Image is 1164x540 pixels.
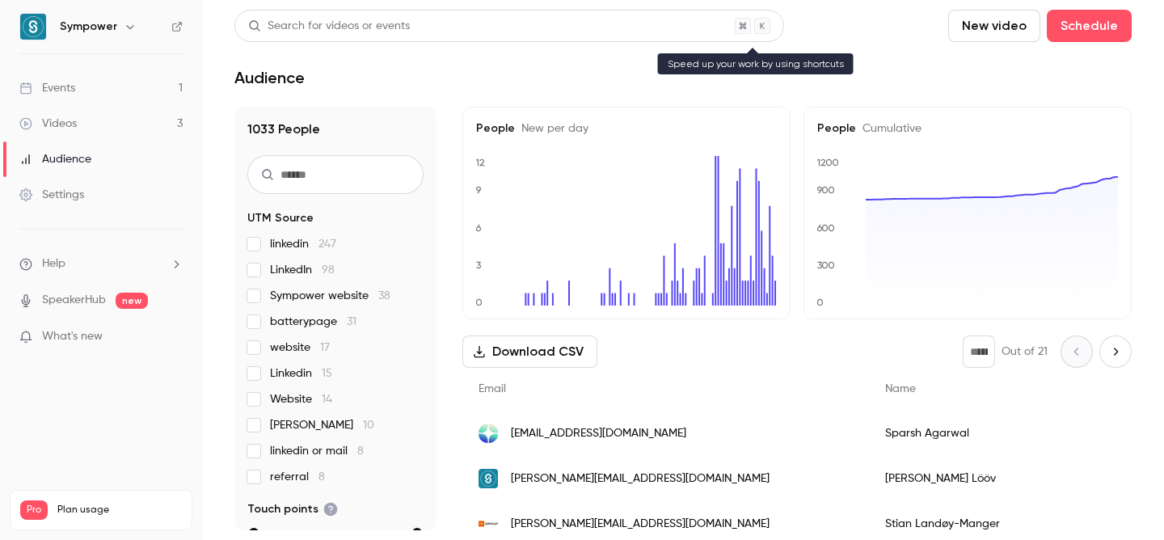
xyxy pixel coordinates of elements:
[270,340,330,356] span: website
[479,469,498,488] img: sympower.net
[270,443,364,459] span: linkedin or mail
[248,18,410,35] div: Search for videos or events
[1099,335,1132,368] button: Next page
[476,259,482,271] text: 3
[249,528,259,538] div: min
[378,290,390,302] span: 38
[363,420,374,431] span: 10
[816,297,824,308] text: 0
[817,120,1118,137] h5: People
[479,514,498,534] img: psw.no
[412,528,422,538] div: max
[475,222,482,234] text: 6
[511,516,770,533] span: [PERSON_NAME][EMAIL_ADDRESS][DOMAIN_NAME]
[869,411,1115,456] div: Sparsh Agarwal
[856,123,921,134] span: Cumulative
[476,120,777,137] h5: People
[19,80,75,96] div: Events
[20,14,46,40] img: Sympower
[322,394,332,405] span: 14
[270,365,332,382] span: Linkedin
[1047,10,1132,42] button: Schedule
[270,417,374,433] span: [PERSON_NAME]
[475,184,482,196] text: 9
[347,316,356,327] span: 31
[19,151,91,167] div: Audience
[247,501,338,517] span: Touch points
[479,424,498,443] img: suno-charge.com
[511,470,770,487] span: [PERSON_NAME][EMAIL_ADDRESS][DOMAIN_NAME]
[247,120,424,139] h1: 1033 People
[320,342,330,353] span: 17
[357,445,364,457] span: 8
[19,116,77,132] div: Videos
[270,391,332,407] span: Website
[511,425,686,442] span: [EMAIL_ADDRESS][DOMAIN_NAME]
[816,184,835,196] text: 900
[817,259,835,271] text: 300
[475,297,483,308] text: 0
[247,210,314,226] span: UTM Source
[42,292,106,309] a: SpeakerHub
[20,500,48,520] span: Pro
[479,383,506,394] span: Email
[42,255,65,272] span: Help
[869,456,1115,501] div: [PERSON_NAME] Lööv
[42,328,103,345] span: What's new
[270,288,390,304] span: Sympower website
[234,68,305,87] h1: Audience
[515,123,588,134] span: New per day
[322,264,335,276] span: 98
[816,157,839,168] text: 1200
[475,157,485,168] text: 12
[270,469,325,485] span: referral
[462,335,597,368] button: Download CSV
[60,19,117,35] h6: Sympower
[19,255,183,272] li: help-dropdown-opener
[1002,344,1048,360] p: Out of 21
[948,10,1040,42] button: New video
[322,368,332,379] span: 15
[19,187,84,203] div: Settings
[116,293,148,309] span: new
[270,314,356,330] span: batterypage
[318,238,336,250] span: 247
[57,504,182,517] span: Plan usage
[885,383,916,394] span: Name
[816,222,835,234] text: 600
[318,471,325,483] span: 8
[270,262,335,278] span: LinkedIn
[270,236,336,252] span: linkedin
